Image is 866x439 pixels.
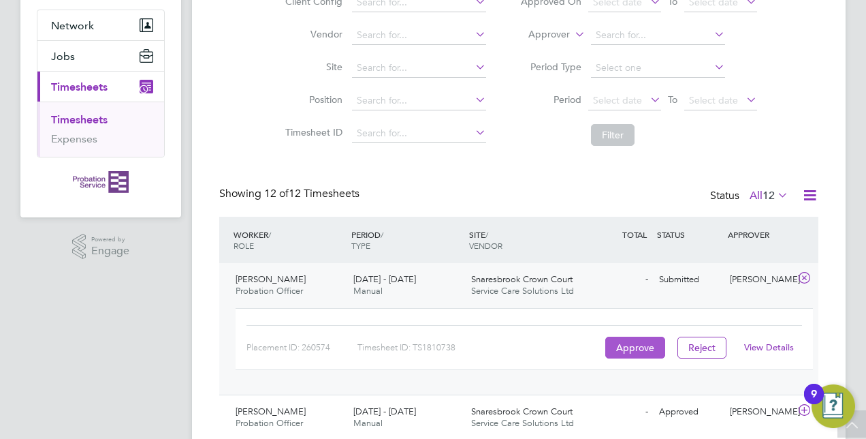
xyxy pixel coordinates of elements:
[744,342,794,353] a: View Details
[353,417,383,429] span: Manual
[51,132,97,145] a: Expenses
[353,273,416,285] span: [DATE] - [DATE]
[91,234,129,245] span: Powered by
[750,189,788,202] label: All
[72,234,130,260] a: Powered byEngage
[509,28,570,42] label: Approver
[591,26,725,45] input: Search for...
[520,93,581,106] label: Period
[348,222,466,258] div: PERIOD
[281,28,342,40] label: Vendor
[281,93,342,106] label: Position
[520,61,581,73] label: Period Type
[37,171,165,193] a: Go to home page
[73,171,128,193] img: probationservice-logo-retina.png
[264,187,289,200] span: 12 of
[471,273,573,285] span: Snaresbrook Crown Court
[664,91,681,108] span: To
[469,240,502,251] span: VENDOR
[471,285,574,297] span: Service Care Solutions Ltd
[583,401,654,423] div: -
[236,273,306,285] span: [PERSON_NAME]
[811,394,817,412] div: 9
[352,26,486,45] input: Search for...
[654,222,724,247] div: STATUS
[234,240,254,251] span: ROLE
[236,417,303,429] span: Probation Officer
[230,222,348,258] div: WORKER
[605,337,665,359] button: Approve
[51,50,75,63] span: Jobs
[236,406,306,417] span: [PERSON_NAME]
[724,222,795,247] div: APPROVER
[357,337,602,359] div: Timesheet ID: TS1810738
[677,337,726,359] button: Reject
[471,406,573,417] span: Snaresbrook Crown Court
[352,59,486,78] input: Search for...
[352,91,486,110] input: Search for...
[724,269,795,291] div: [PERSON_NAME]
[246,337,357,359] div: Placement ID: 260574
[591,59,725,78] input: Select one
[351,240,370,251] span: TYPE
[281,61,342,73] label: Site
[654,269,724,291] div: Submitted
[268,229,271,240] span: /
[264,187,359,200] span: 12 Timesheets
[689,94,738,106] span: Select date
[353,285,383,297] span: Manual
[91,245,129,257] span: Engage
[724,401,795,423] div: [PERSON_NAME]
[219,187,362,201] div: Showing
[37,72,164,102] button: Timesheets
[622,229,647,240] span: TOTAL
[471,417,574,429] span: Service Care Solutions Ltd
[466,222,583,258] div: SITE
[51,113,108,126] a: Timesheets
[352,124,486,143] input: Search for...
[51,19,94,32] span: Network
[236,285,303,297] span: Probation Officer
[37,102,164,157] div: Timesheets
[37,10,164,40] button: Network
[763,189,775,202] span: 12
[591,124,635,146] button: Filter
[593,94,642,106] span: Select date
[37,41,164,71] button: Jobs
[710,187,791,206] div: Status
[353,406,416,417] span: [DATE] - [DATE]
[485,229,488,240] span: /
[281,126,342,138] label: Timesheet ID
[381,229,383,240] span: /
[812,384,855,428] button: Open Resource Center, 9 new notifications
[51,80,108,93] span: Timesheets
[583,269,654,291] div: -
[654,401,724,423] div: Approved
